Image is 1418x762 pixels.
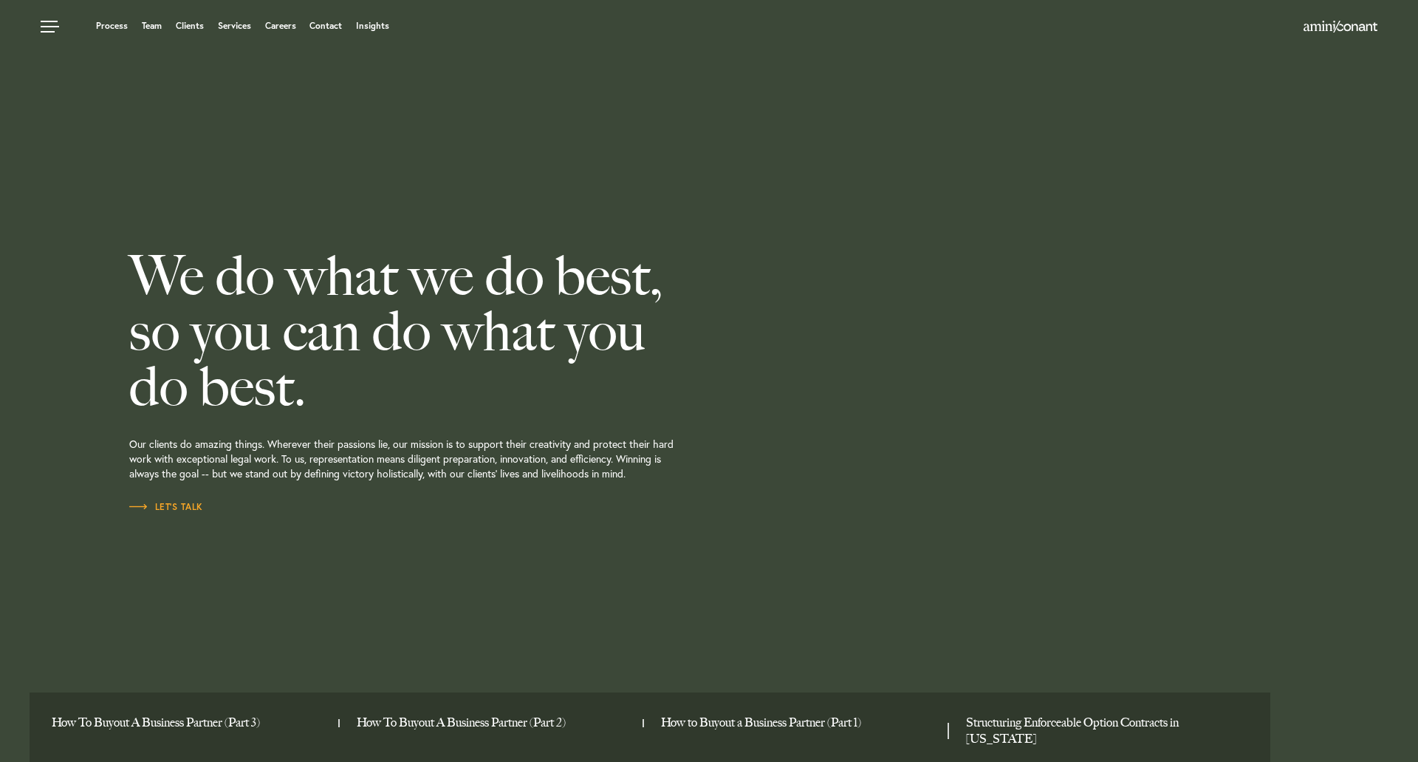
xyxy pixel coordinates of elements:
a: Clients [176,21,204,30]
a: Structuring Enforceable Option Contracts in Texas [966,715,1241,747]
a: How To Buyout A Business Partner (Part 3) [52,715,327,731]
a: How To Buyout A Business Partner (Part 2) [357,715,632,731]
a: Careers [265,21,296,30]
img: Amini & Conant [1304,21,1377,33]
a: Team [142,21,162,30]
a: How to Buyout a Business Partner (Part 1) [661,715,936,731]
p: Our clients do amazing things. Wherever their passions lie, our mission is to support their creat... [129,415,816,500]
a: Let’s Talk [129,500,203,514]
h2: We do what we do best, so you can do what you do best. [129,248,816,415]
a: Insights [356,21,389,30]
a: Process [96,21,128,30]
span: Let’s Talk [129,503,203,511]
a: Contact [309,21,342,30]
a: Services [218,21,251,30]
